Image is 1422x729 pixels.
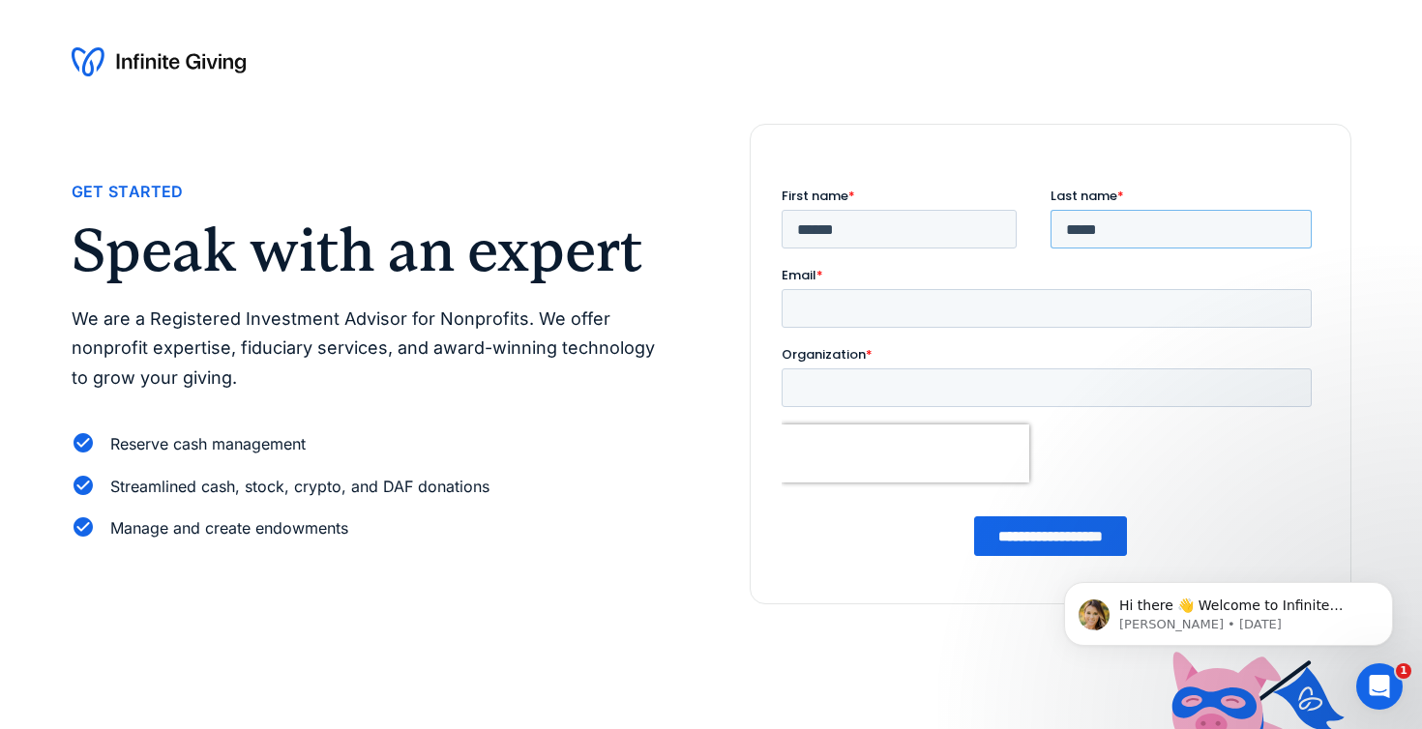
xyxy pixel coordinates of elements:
[72,305,673,394] p: We are a Registered Investment Advisor for Nonprofits. We offer nonprofit expertise, fiduciary se...
[782,187,1319,572] iframe: Form 0
[110,431,306,457] div: Reserve cash management
[1396,663,1411,679] span: 1
[72,220,673,280] h2: Speak with an expert
[110,474,489,500] div: Streamlined cash, stock, crypto, and DAF donations
[1356,663,1403,710] iframe: Intercom live chat
[72,179,184,205] div: Get Started
[110,515,348,541] div: Manage and create endowments
[1035,541,1422,677] iframe: Intercom notifications message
